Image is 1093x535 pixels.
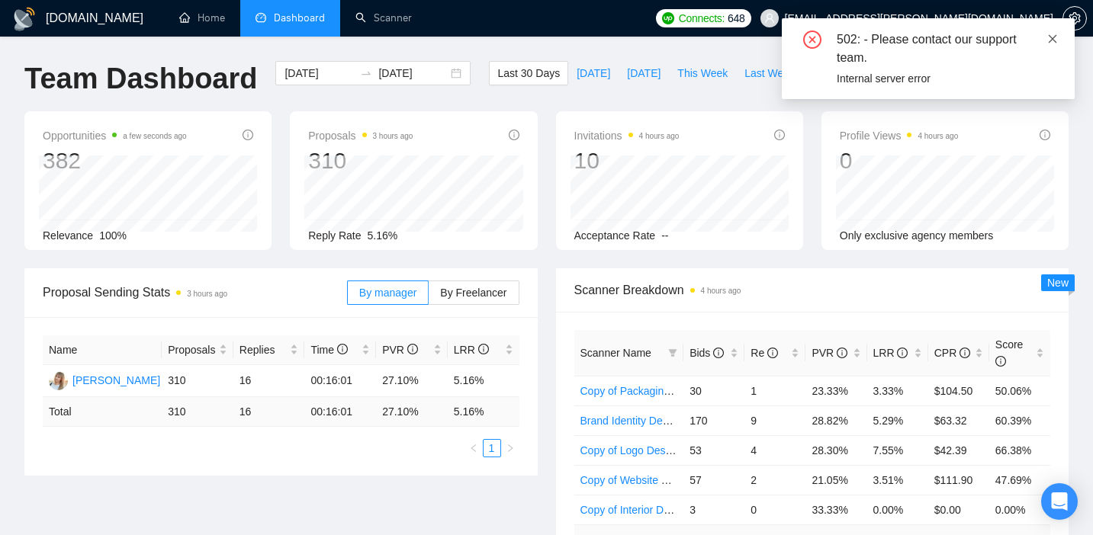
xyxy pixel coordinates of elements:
td: $0.00 [928,495,989,524]
span: user [764,13,775,24]
td: 170 [683,405,744,435]
td: $42.39 [928,435,989,465]
td: 2 [744,465,805,495]
time: 3 hours ago [373,132,413,140]
span: setting [1063,12,1086,24]
span: 648 [728,10,744,27]
td: 9 [744,405,805,435]
time: 4 hours ago [701,287,741,295]
div: [PERSON_NAME] [72,372,160,389]
span: Proposals [168,341,216,358]
li: Previous Page [465,439,483,457]
a: Copy of Website Design [580,474,695,486]
span: info-circle [1040,130,1050,140]
a: Copy of Logo Design [580,444,680,457]
time: a few seconds ago [123,132,186,140]
span: info-circle [774,130,785,140]
td: 3 [683,495,744,524]
td: 53 [683,435,744,465]
span: 100% [99,229,127,242]
time: 3 hours ago [187,290,227,298]
span: By Freelancer [440,287,506,299]
td: 16 [233,365,305,397]
td: 310 [162,397,233,427]
td: 28.82% [805,405,866,435]
img: upwork-logo.png [662,12,674,24]
button: Last 30 Days [489,61,568,85]
div: Open Intercom Messenger [1041,483,1078,520]
td: $104.50 [928,376,989,405]
span: Reply Rate [308,229,361,242]
span: Proposals [308,127,413,145]
li: 1 [483,439,501,457]
span: filter [665,341,680,364]
td: 1 [744,376,805,405]
span: Connects: [679,10,725,27]
span: Score [995,338,1024,367]
span: PVR [812,347,847,359]
span: Acceptance Rate [574,229,656,242]
td: 47.69% [989,465,1050,495]
a: AK[PERSON_NAME] [49,373,160,386]
span: info-circle [767,348,778,358]
th: Replies [233,335,305,365]
button: left [465,439,483,457]
td: 16 [233,397,305,427]
td: 5.16 % [448,397,519,427]
td: 27.10% [376,365,448,397]
td: 57 [683,465,744,495]
a: 1 [484,440,500,457]
th: Proposals [162,335,233,365]
td: 5.16% [448,365,519,397]
span: Last Week [744,65,795,82]
td: 27.10 % [376,397,448,427]
span: New [1047,277,1069,289]
td: 23.33% [805,376,866,405]
span: Scanner Breakdown [574,280,1051,300]
span: LRR [454,344,489,356]
span: CPR [934,347,970,359]
span: info-circle [713,348,724,358]
img: AK [49,371,68,390]
td: 33.33% [805,495,866,524]
span: left [469,444,478,453]
a: Copy of Packaging Design [580,385,706,397]
td: 7.55% [867,435,928,465]
span: swap-right [360,67,372,79]
span: Last 30 Days [497,65,560,82]
li: Next Page [501,439,519,457]
td: 50.06% [989,376,1050,405]
div: 10 [574,146,680,175]
time: 4 hours ago [639,132,680,140]
span: info-circle [243,130,253,140]
span: Bids [690,347,724,359]
input: Start date [285,65,354,82]
span: Only exclusive agency members [840,229,994,242]
span: Dashboard [274,11,325,24]
a: Brand Identity Design [580,415,683,427]
td: $63.32 [928,405,989,435]
span: Profile Views [840,127,959,145]
span: This Week [677,65,728,82]
div: 0 [840,146,959,175]
div: 310 [308,146,413,175]
span: Invitations [574,127,680,145]
span: info-circle [837,348,847,358]
td: 3.51% [867,465,928,495]
span: info-circle [337,344,348,354]
span: dashboard [256,12,266,23]
a: homeHome [179,11,225,24]
span: Re [751,347,778,359]
td: $111.90 [928,465,989,495]
span: info-circle [995,356,1006,367]
input: End date [378,65,448,82]
img: logo [12,7,37,31]
div: 382 [43,146,187,175]
td: 0.00% [867,495,928,524]
span: close [1047,34,1058,44]
td: Total [43,397,162,427]
span: Time [310,344,347,356]
td: 28.30% [805,435,866,465]
div: 502: - Please contact our support team. [837,30,1056,67]
a: searchScanner [355,11,412,24]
